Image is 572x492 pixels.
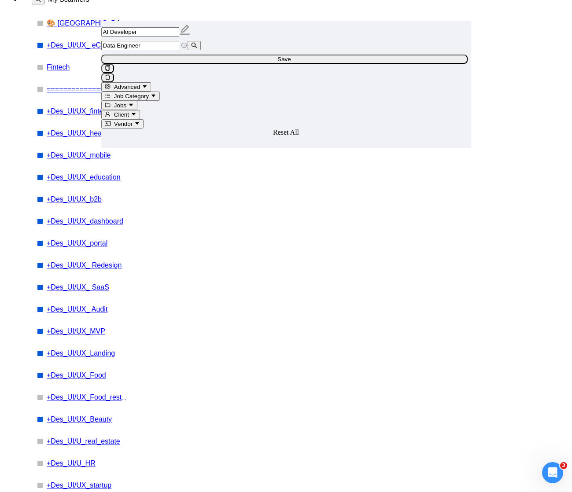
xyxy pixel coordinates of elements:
[101,101,138,110] button: folderJobscaret-down
[47,327,130,335] a: +Des_UI/UX_MVP
[114,93,149,99] span: Job Category
[101,73,114,82] button: delete
[47,349,130,357] a: +Des_UI/UX_Landing
[47,261,130,269] a: +Des_UI/UX_ Redesign
[101,27,179,37] input: Scanner name...
[114,102,126,109] span: Jobs
[542,462,563,483] iframe: Intercom live chat
[47,481,130,489] a: +Des_UI/UX_startup
[105,93,111,99] span: bars
[142,84,148,89] span: caret-down
[47,173,130,181] a: +Des_UI/UX_education
[114,84,140,90] span: Advanced
[105,111,111,117] span: user
[277,56,291,62] span: Save
[47,217,130,225] a: +Des_UI/UX_dashboard
[105,121,111,126] span: idcard
[101,92,160,101] button: barsJob Categorycaret-down
[105,74,111,80] span: delete
[101,41,179,50] input: Search Freelance Jobs...
[105,65,111,71] span: copy
[114,111,129,118] span: Client
[191,42,197,48] span: search
[47,129,130,137] a: +Des_UI/UX_health
[101,110,140,119] button: userClientcaret-down
[105,102,111,108] span: folder
[101,55,468,64] button: Save
[47,459,130,467] a: +Des_UI/U_HR
[47,19,130,27] a: 🎨 [GEOGRAPHIC_DATA]
[179,24,191,36] span: edit
[128,102,134,108] span: caret-down
[47,305,130,313] a: +Des_UI/UX_ Audit
[47,283,130,291] a: +Des_UI/UX_ SaaS
[47,151,130,159] a: +Des_UI/UX_mobile
[101,64,114,73] button: copy
[151,93,156,99] span: caret-down
[131,111,137,117] span: caret-down
[560,462,567,469] span: 3
[47,393,130,401] a: +Des_UI/UX_Food_restaurant
[101,119,144,129] button: idcardVendorcaret-down
[188,41,200,50] button: search
[134,121,140,126] span: caret-down
[47,371,130,379] a: +Des_UI/UX_Food
[181,43,187,48] span: info-circle
[273,129,299,136] a: Reset All
[47,437,130,445] a: +Des_UI/U_real_estate
[47,107,130,115] a: +Des_UI/UX_fintech
[47,195,130,203] a: +Des_UI/UX_b2b
[47,41,130,49] a: +Des_UI/UX_ eCommerce
[114,121,133,127] span: Vendor
[105,84,111,89] span: setting
[101,82,151,92] button: settingAdvancedcaret-down
[47,85,130,93] a: ====================
[47,415,130,423] a: +Des_UI/UX_Beauty
[47,239,130,247] a: +Des_UI/UX_portal
[47,63,130,71] a: Fintech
